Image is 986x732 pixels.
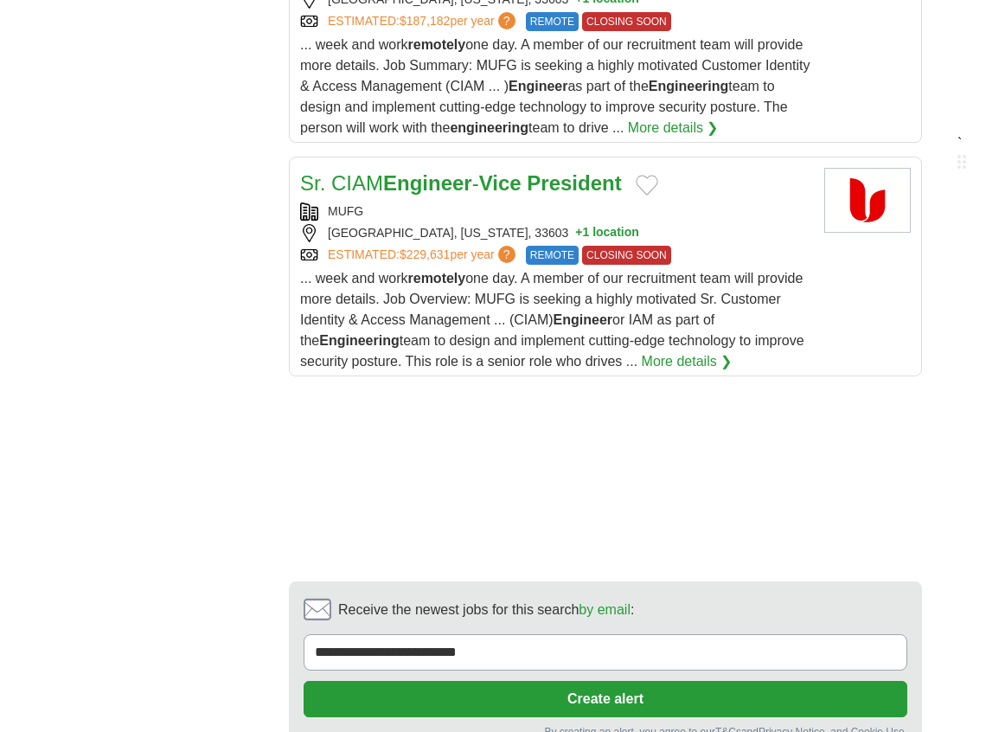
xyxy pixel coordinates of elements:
span: ... week and work one day. A member of our recruitment team will provide more details. Job Summar... [300,37,810,135]
span: REMOTE [526,12,579,31]
button: +1 location [575,224,639,242]
a: MUFG [328,204,363,218]
span: + [575,224,582,242]
iframe: Ads by Google [289,390,922,568]
strong: Engineer [383,171,472,195]
span: $229,631 [400,247,450,261]
button: Add to favorite jobs [636,175,658,196]
a: More details ❯ [642,351,733,372]
a: ESTIMATED:$229,631per year? [328,246,519,265]
strong: President [527,171,621,195]
strong: remotely [408,271,466,286]
span: CLOSING SOON [582,246,671,265]
strong: Engineer [554,312,612,327]
strong: Engineering [319,333,399,348]
a: More details ❯ [628,118,719,138]
span: REMOTE [526,246,579,265]
a: Sr. CIAMEngineer-Vice President [300,171,622,195]
span: CLOSING SOON [582,12,671,31]
strong: Engineer [509,79,567,93]
button: Create alert [304,681,907,717]
span: ... week and work one day. A member of our recruitment team will provide more details. Job Overvi... [300,271,804,369]
span: ? [498,246,515,263]
strong: engineering [450,120,528,135]
strong: Engineering [649,79,728,93]
span: Receive the newest jobs for this search : [338,600,634,620]
img: MUFG logo [824,168,911,233]
span: ? [498,12,515,29]
a: by email [579,602,631,617]
div: [GEOGRAPHIC_DATA], [US_STATE], 33603 [300,224,810,242]
a: ESTIMATED:$187,182per year? [328,12,519,31]
strong: Vice [479,171,522,195]
span: $187,182 [400,14,450,28]
strong: remotely [408,37,466,52]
